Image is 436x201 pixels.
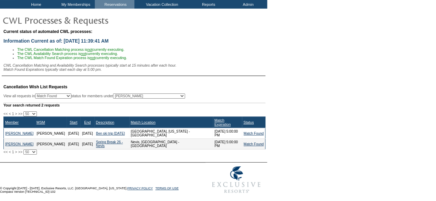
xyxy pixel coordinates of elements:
td: [DATE] 5:00:00 PM [213,128,242,139]
a: [PERSON_NAME] [5,132,33,135]
span: > [15,150,17,154]
a: Match Found [244,142,264,146]
span: The CWL Cancellation Matching process is currently executing. [17,47,124,52]
img: Exclusive Resorts [205,163,267,197]
td: [DATE] 5:00:00 PM [213,139,242,149]
a: PRIVACY POLICY [127,187,153,190]
span: > [15,112,17,116]
span: >> [18,112,22,116]
u: not [90,56,95,60]
a: End [84,120,91,124]
span: The CWL Match Found Expiration process is currently executing. [17,56,127,60]
span: 1 [12,150,14,154]
a: Match Found [244,132,264,135]
div: View all requests in status for members under [3,93,185,99]
u: not [87,47,92,52]
a: Start [70,120,78,124]
td: [DATE] [80,128,94,139]
td: [DATE] [80,139,94,149]
a: [PERSON_NAME] [5,142,33,146]
td: [GEOGRAPHIC_DATA], [US_STATE] - [GEOGRAPHIC_DATA] [129,128,213,139]
span: 1 [12,112,14,116]
a: Spring Break 26 - Nevis [96,140,123,148]
a: Member [5,120,19,124]
span: << [3,112,8,116]
td: [PERSON_NAME] [35,139,67,149]
td: [PERSON_NAME] [35,128,67,139]
td: [DATE] [67,139,80,149]
td: [DATE] [67,128,80,139]
span: < [9,112,11,116]
u: not [81,52,86,56]
a: Match Location [131,120,155,124]
td: Nevis, [GEOGRAPHIC_DATA] - [GEOGRAPHIC_DATA] [129,139,213,149]
a: Description [96,120,114,124]
a: Match Expiration [214,118,231,126]
div: Your search returned 2 requests [3,103,265,107]
div: CWL Cancellation Matching and Availability Search processes typically start at 15 minutes after e... [3,63,265,71]
span: The CWL Availability Search process is currently executing. [17,52,118,56]
a: Status [243,120,254,124]
span: Cancellation Wish List Requests [3,85,67,89]
a: MSM [37,120,45,124]
span: << [3,150,8,154]
a: Ben ski trip [DATE] [96,132,125,135]
span: Information Current as of: [DATE] 11:39:41 AM [3,38,109,44]
span: >> [18,150,22,154]
span: < [9,150,11,154]
span: Current status of automated CWL processes: [3,29,92,34]
a: TERMS OF USE [155,187,179,190]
